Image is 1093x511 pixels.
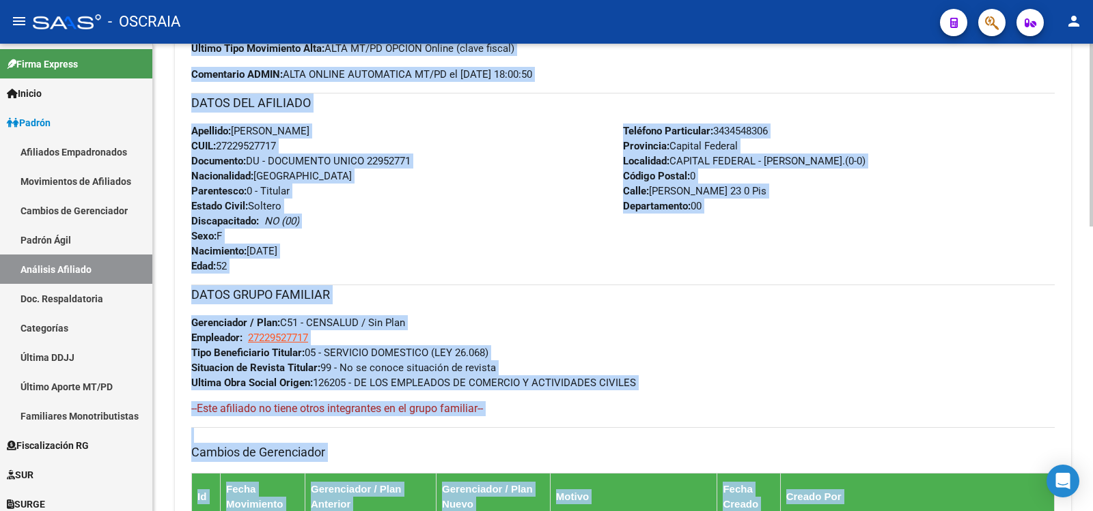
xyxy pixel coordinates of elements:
[623,155,866,167] span: CAPITAL FEDERAL - [PERSON_NAME].(0-0)
[191,377,313,389] strong: Ultima Obra Social Origen:
[191,155,411,167] span: DU - DOCUMENTO UNICO 22952771
[191,125,231,137] strong: Apellido:
[7,467,33,482] span: SUR
[191,68,283,81] strong: Comentario ADMIN:
[623,140,669,152] strong: Provincia:
[7,438,89,453] span: Fiscalización RG
[108,7,180,37] span: - OSCRAIA
[1066,13,1082,29] mat-icon: person
[191,185,290,197] span: 0 - Titular
[191,347,488,359] span: 05 - SERVICIO DOMESTICO (LEY 26.068)
[191,347,305,359] strong: Tipo Beneficiario Titular:
[7,115,51,130] span: Padrón
[191,245,277,257] span: [DATE]
[191,140,216,152] strong: CUIL:
[191,170,253,182] strong: Nacionalidad:
[191,230,222,242] span: F
[191,67,532,82] span: ALTA ONLINE AUTOMATICA MT/PD el [DATE] 18:00:50
[623,200,691,212] strong: Departamento:
[191,332,243,344] strong: Empleador:
[191,42,324,55] strong: Ultimo Tipo Movimiento Alta:
[191,401,1055,416] h4: --Este afiliado no tiene otros integrantes en el grupo familiar--
[191,93,1055,113] h3: DATOS DEL AFILIADO
[191,200,281,212] span: Soltero
[191,377,636,389] span: 126205 - DE LOS EMPLEADOS DE COMERCIO Y ACTIVIDADES CIVILES
[191,285,1055,304] h3: DATOS GRUPO FAMILIAR
[191,230,217,242] strong: Sexo:
[11,13,27,29] mat-icon: menu
[7,86,42,101] span: Inicio
[623,170,695,182] span: 0
[191,443,1055,462] h3: Cambios de Gerenciador
[7,57,78,72] span: Firma Express
[191,362,496,374] span: 99 - No se conoce situación de revista
[191,155,246,167] strong: Documento:
[623,170,690,182] strong: Código Postal:
[264,215,299,227] i: NO (00)
[191,185,247,197] strong: Parentesco:
[191,125,309,137] span: [PERSON_NAME]
[191,200,248,212] strong: Estado Civil:
[623,185,766,197] span: [PERSON_NAME] 23 0 Pis
[248,332,308,344] span: 27229527717
[623,125,713,137] strong: Teléfono Particular:
[623,185,649,197] strong: Calle:
[191,317,280,329] strong: Gerenciador / Plan:
[623,200,702,212] span: 00
[1047,465,1079,497] div: Open Intercom Messenger
[623,155,669,167] strong: Localidad:
[623,140,738,152] span: Capital Federal
[191,215,259,227] strong: Discapacitado:
[191,42,514,55] span: ALTA MT/PD OPCION Online (clave fiscal)
[191,260,227,272] span: 52
[191,245,247,257] strong: Nacimiento:
[191,170,352,182] span: [GEOGRAPHIC_DATA]
[191,317,405,329] span: C51 - CENSALUD / Sin Plan
[191,362,320,374] strong: Situacion de Revista Titular:
[191,260,216,272] strong: Edad:
[191,140,276,152] span: 27229527717
[623,125,768,137] span: 3434548306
